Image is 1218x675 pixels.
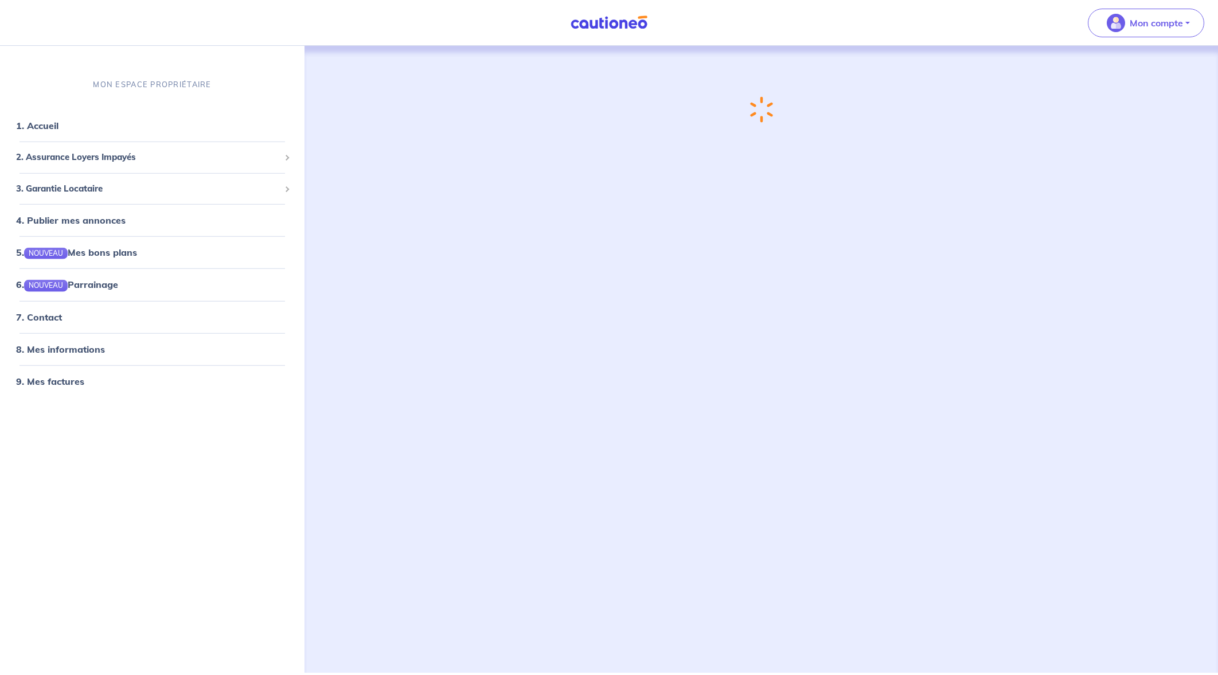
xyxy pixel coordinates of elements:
div: 3. Garantie Locataire [5,177,300,200]
a: 6.NOUVEAUParrainage [16,279,118,290]
div: 5.NOUVEAUMes bons plans [5,241,300,264]
a: 5.NOUVEAUMes bons plans [16,247,137,258]
div: 6.NOUVEAUParrainage [5,273,300,296]
div: 1. Accueil [5,114,300,137]
div: 7. Contact [5,305,300,328]
img: illu_account_valid_menu.svg [1107,14,1125,32]
div: 8. Mes informations [5,337,300,360]
img: Cautioneo [566,15,652,30]
p: MON ESPACE PROPRIÉTAIRE [93,79,211,90]
button: illu_account_valid_menu.svgMon compte [1088,9,1204,37]
span: 2. Assurance Loyers Impayés [16,151,280,164]
p: Mon compte [1130,16,1183,30]
a: 1. Accueil [16,120,58,131]
img: loading-spinner [749,96,774,123]
a: 8. Mes informations [16,343,105,354]
a: 4. Publier mes annonces [16,214,126,226]
div: 2. Assurance Loyers Impayés [5,146,300,169]
span: 3. Garantie Locataire [16,182,280,195]
a: 9. Mes factures [16,375,84,387]
a: 7. Contact [16,311,62,322]
div: 9. Mes factures [5,369,300,392]
div: 4. Publier mes annonces [5,209,300,232]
